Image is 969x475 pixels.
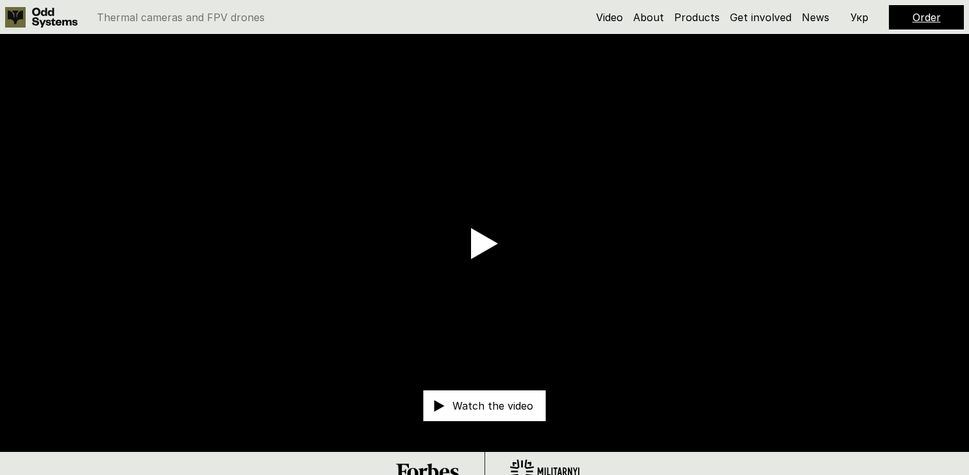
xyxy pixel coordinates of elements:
[674,11,720,24] a: Products
[97,12,265,22] p: Thermal cameras and FPV drones
[452,401,533,412] p: Watch the video
[633,11,664,24] a: About
[730,11,791,24] a: Get involved
[596,11,623,24] a: Video
[850,12,868,22] p: Укр
[913,11,941,24] a: Order
[802,11,829,24] a: News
